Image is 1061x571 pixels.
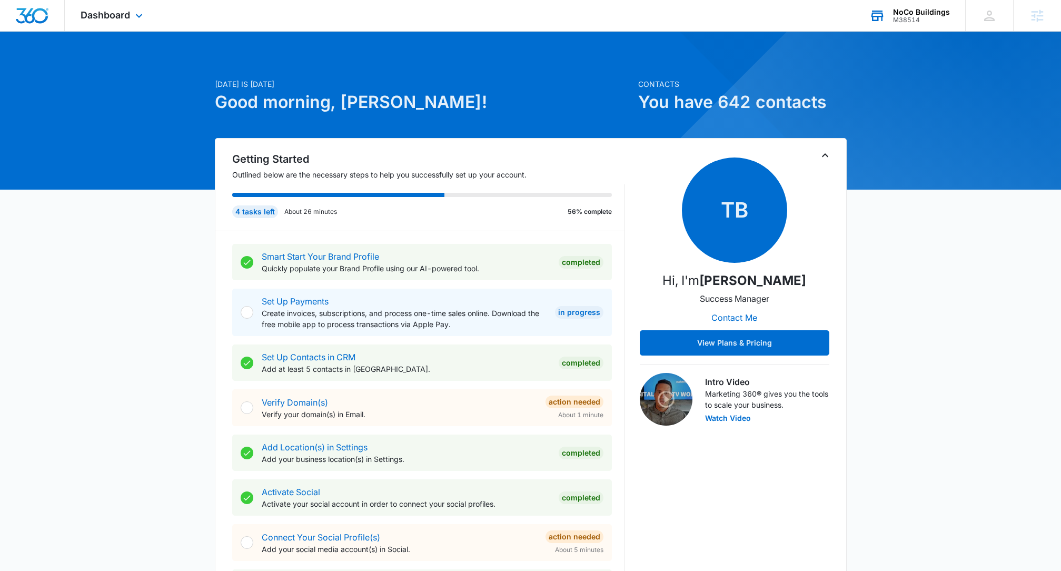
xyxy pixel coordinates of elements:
div: Completed [559,447,603,459]
h1: You have 642 contacts [638,90,847,115]
a: Connect Your Social Profile(s) [262,532,380,543]
p: About 26 minutes [284,207,337,216]
div: Completed [559,357,603,369]
div: 4 tasks left [232,205,278,218]
p: Add your social media account(s) in Social. [262,544,537,555]
span: About 1 minute [558,410,603,420]
p: Success Manager [700,292,769,305]
h3: Intro Video [705,376,829,388]
p: Outlined below are the necessary steps to help you successfully set up your account. [232,169,625,180]
button: Contact Me [701,305,768,330]
a: Add Location(s) in Settings [262,442,368,452]
p: Add your business location(s) in Settings. [262,454,550,465]
button: View Plans & Pricing [640,330,829,356]
a: Activate Social [262,487,320,497]
a: Smart Start Your Brand Profile [262,251,379,262]
p: Create invoices, subscriptions, and process one-time sales online. Download the free mobile app t... [262,308,547,330]
p: Contacts [638,78,847,90]
div: Completed [559,256,603,269]
p: Quickly populate your Brand Profile using our AI-powered tool. [262,263,550,274]
h1: Good morning, [PERSON_NAME]! [215,90,632,115]
a: Set Up Payments [262,296,329,307]
p: Activate your social account in order to connect your social profiles. [262,498,550,509]
p: Add at least 5 contacts in [GEOGRAPHIC_DATA]. [262,363,550,375]
button: Watch Video [705,415,751,422]
strong: [PERSON_NAME] [699,273,806,288]
a: Verify Domain(s) [262,397,328,408]
p: Hi, I'm [662,271,806,290]
div: account id [893,16,950,24]
div: Action Needed [546,530,603,543]
div: Completed [559,491,603,504]
p: Verify your domain(s) in Email. [262,409,537,420]
div: In Progress [555,306,603,319]
img: Intro Video [640,373,692,426]
div: Action Needed [546,396,603,408]
button: Toggle Collapse [819,149,831,162]
p: 56% complete [568,207,612,216]
p: Marketing 360® gives you the tools to scale your business. [705,388,829,410]
span: About 5 minutes [555,545,603,555]
h2: Getting Started [232,151,625,167]
p: [DATE] is [DATE] [215,78,632,90]
span: Dashboard [81,9,130,21]
div: account name [893,8,950,16]
a: Set Up Contacts in CRM [262,352,355,362]
span: TB [682,157,787,263]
